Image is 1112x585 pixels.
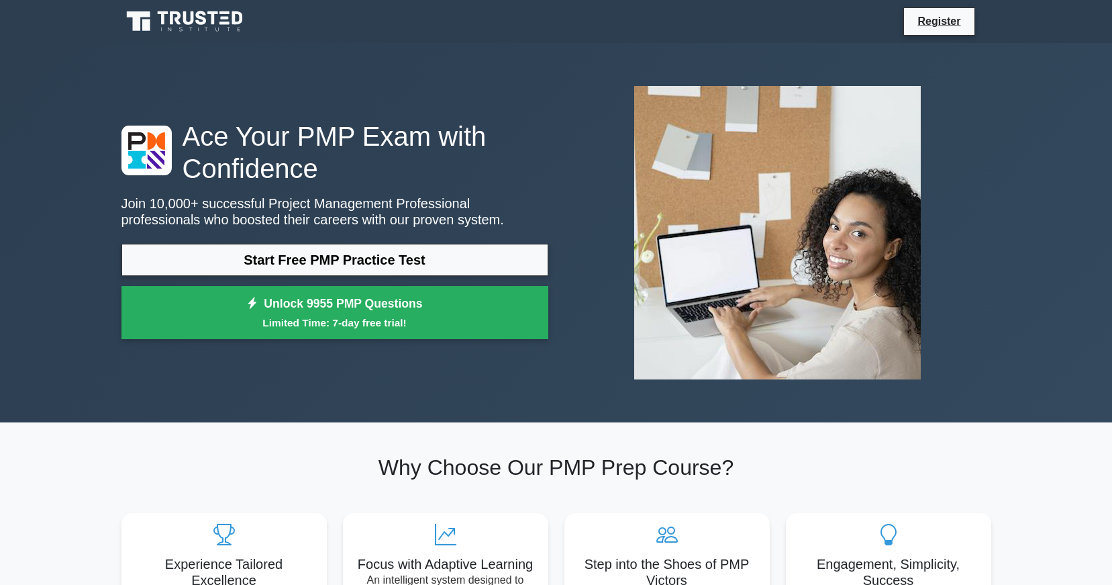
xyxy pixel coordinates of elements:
a: Register [909,13,968,30]
a: Unlock 9955 PMP QuestionsLimited Time: 7-day free trial! [121,286,548,340]
a: Start Free PMP Practice Test [121,244,548,276]
p: Join 10,000+ successful Project Management Professional professionals who boosted their careers w... [121,195,548,228]
h2: Why Choose Our PMP Prep Course? [121,455,991,480]
h5: Focus with Adaptive Learning [354,556,538,572]
small: Limited Time: 7-day free trial! [138,315,532,330]
h1: Ace Your PMP Exam with Confidence [121,120,548,185]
